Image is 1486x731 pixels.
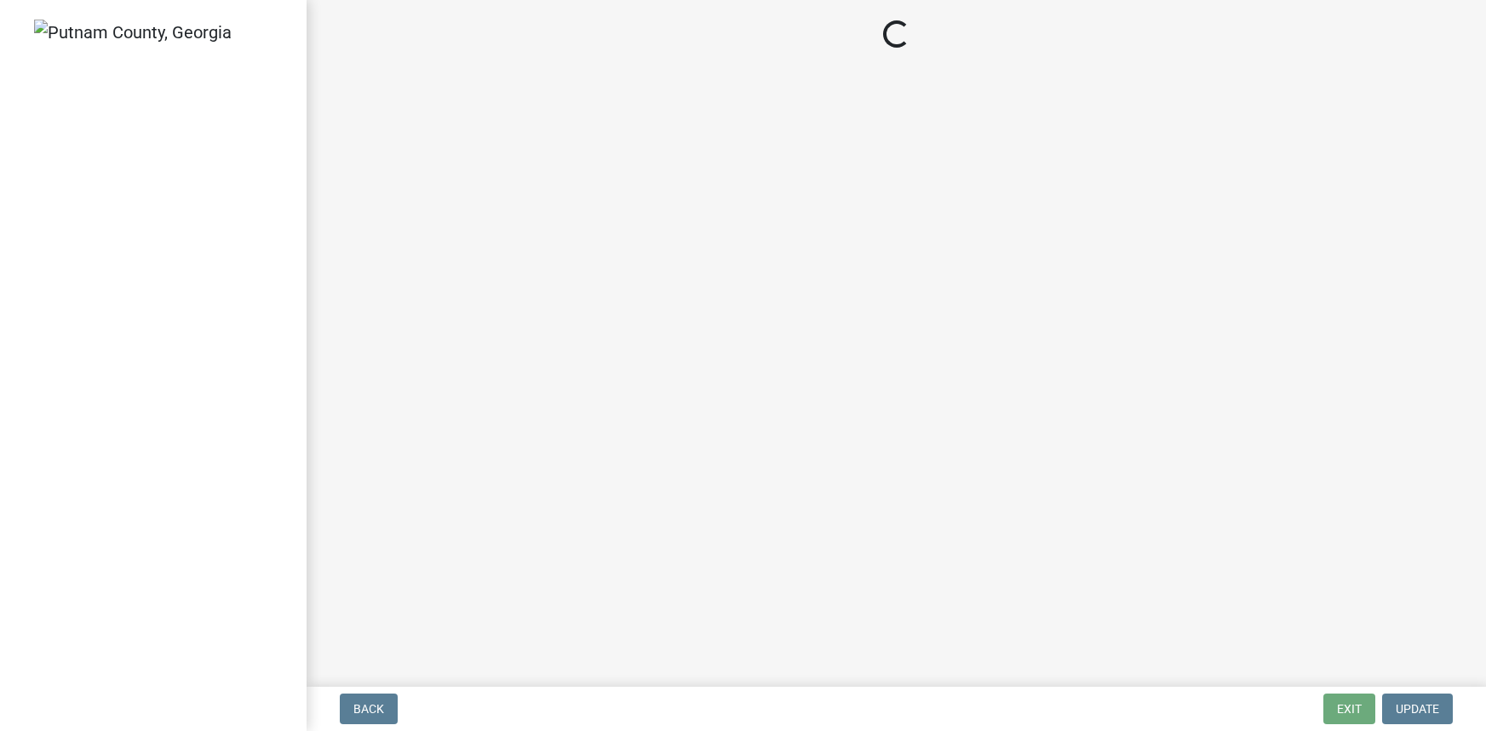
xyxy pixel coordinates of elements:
[340,694,398,724] button: Back
[1382,694,1453,724] button: Update
[34,20,232,45] img: Putnam County, Georgia
[353,702,384,716] span: Back
[1323,694,1375,724] button: Exit
[1396,702,1439,716] span: Update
